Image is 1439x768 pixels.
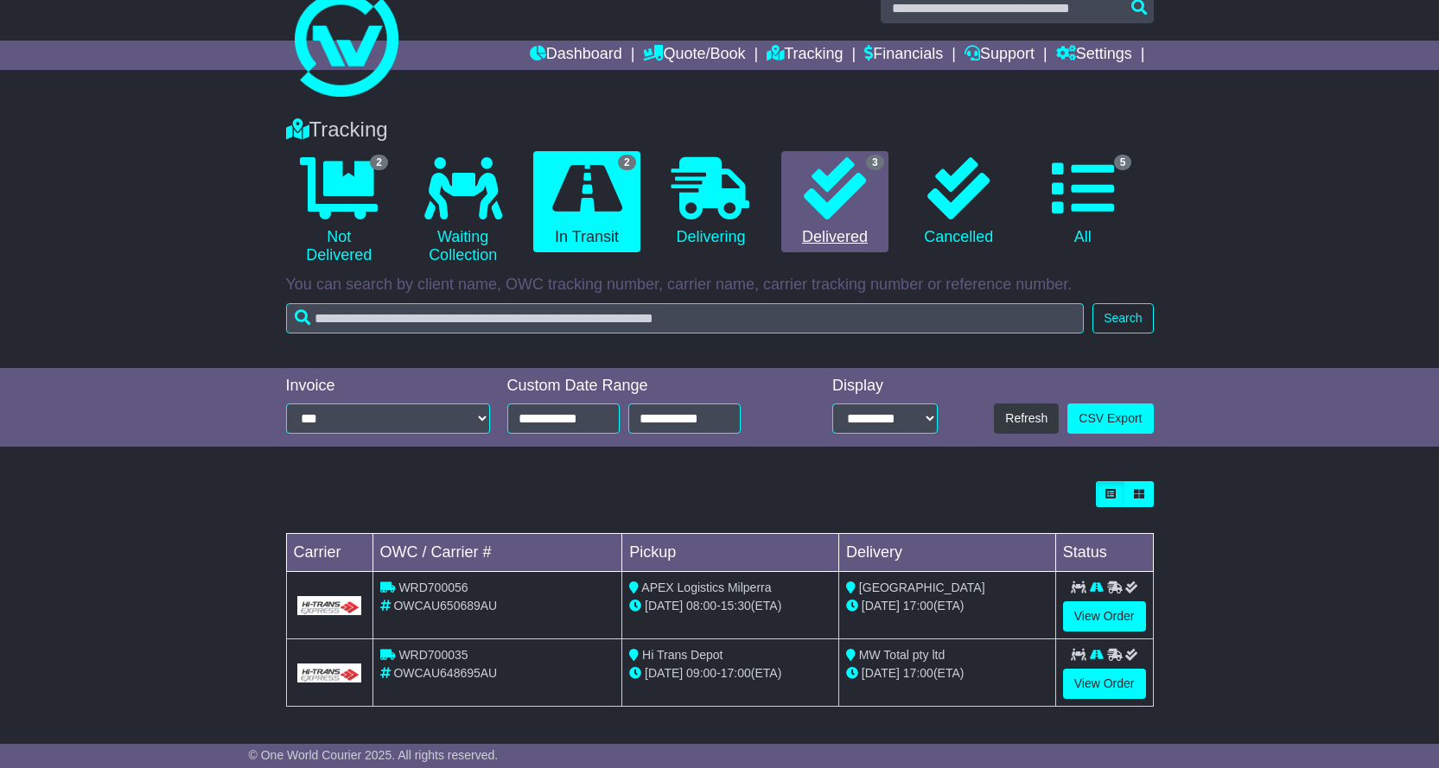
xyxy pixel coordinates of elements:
a: Quote/Book [643,41,745,70]
td: OWC / Carrier # [372,534,622,572]
div: Tracking [277,117,1162,143]
a: View Order [1063,669,1146,699]
span: © One World Courier 2025. All rights reserved. [249,748,499,762]
span: [DATE] [862,666,900,680]
a: Tracking [767,41,843,70]
span: Hi Trans Depot [642,648,723,662]
span: 17:00 [721,666,751,680]
button: Search [1092,303,1153,333]
span: WRD700056 [398,581,468,594]
span: 17:00 [903,599,933,612]
span: 15:30 [721,599,751,612]
td: Status [1055,534,1153,572]
span: 08:00 [686,599,716,612]
img: GetCarrierServiceLogo [297,596,362,615]
a: 3 Delivered [781,151,888,253]
span: APEX Logistics Milperra [641,581,771,594]
span: [DATE] [862,599,900,612]
span: 2 [370,155,388,170]
a: Financials [864,41,943,70]
a: 5 All [1029,151,1136,253]
div: Custom Date Range [507,377,785,396]
a: Waiting Collection [410,151,516,271]
span: [GEOGRAPHIC_DATA] [859,581,985,594]
a: Support [965,41,1035,70]
a: Cancelled [906,151,1012,253]
button: Refresh [994,403,1059,434]
a: 2 Not Delivered [286,151,392,271]
a: Dashboard [530,41,622,70]
span: 2 [618,155,636,170]
div: Invoice [286,377,490,396]
p: You can search by client name, OWC tracking number, carrier name, carrier tracking number or refe... [286,276,1154,295]
span: OWCAU648695AU [393,666,497,680]
span: 09:00 [686,666,716,680]
td: Carrier [286,534,372,572]
td: Pickup [622,534,839,572]
a: View Order [1063,601,1146,632]
span: 5 [1114,155,1132,170]
a: 2 In Transit [533,151,640,253]
img: GetCarrierServiceLogo [297,663,362,682]
td: Delivery [838,534,1055,572]
div: - (ETA) [629,597,831,615]
span: OWCAU650689AU [393,599,497,612]
span: 17:00 [903,666,933,680]
div: (ETA) [846,664,1048,682]
div: (ETA) [846,597,1048,615]
div: Display [832,377,938,396]
span: [DATE] [645,666,683,680]
div: - (ETA) [629,664,831,682]
span: MW Total pty ltd [859,648,945,662]
a: CSV Export [1067,403,1153,434]
span: WRD700035 [398,648,468,662]
span: 3 [866,155,884,170]
a: Delivering [658,151,764,253]
a: Settings [1056,41,1132,70]
span: [DATE] [645,599,683,612]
